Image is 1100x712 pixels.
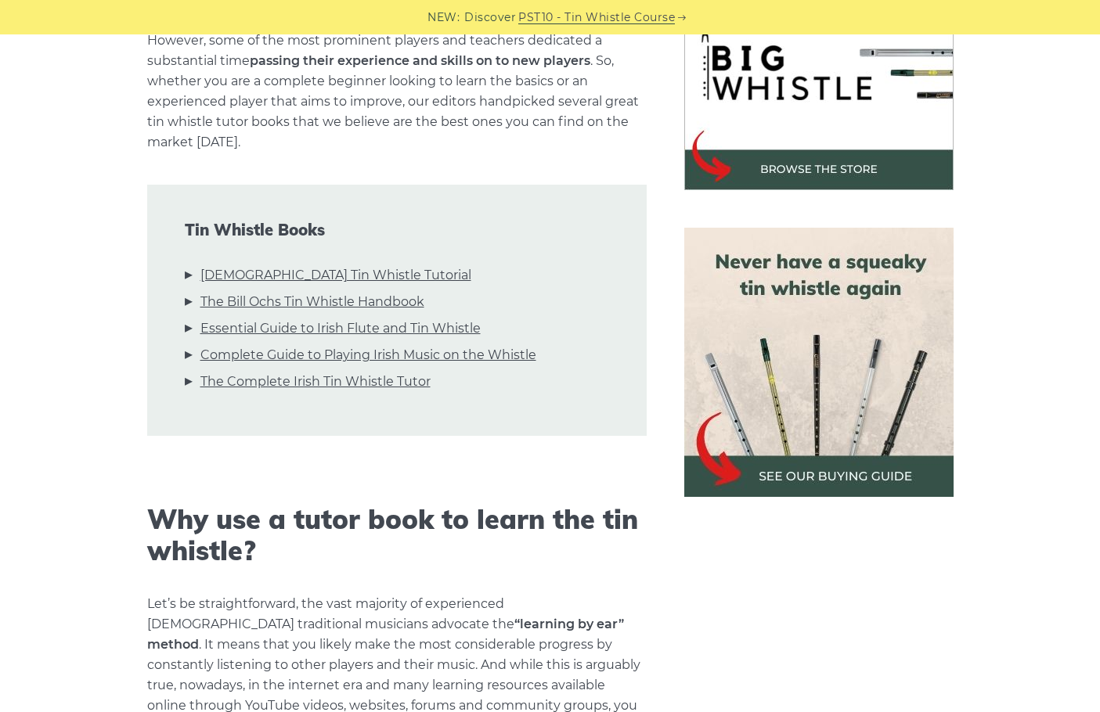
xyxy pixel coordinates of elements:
[200,345,536,365] a: Complete Guide to Playing Irish Music on the Whistle
[147,504,647,568] h2: Why use a tutor book to learn the tin whistle?
[200,292,424,312] a: The Bill Ochs Tin Whistle Handbook
[518,9,675,27] a: PST10 - Tin Whistle Course
[200,318,481,339] a: Essential Guide to Irish Flute and Tin Whistle
[200,372,431,392] a: The Complete Irish Tin Whistle Tutor
[147,31,647,153] p: However, some of the most prominent players and teachers dedicated a substantial time . So, wheth...
[464,9,516,27] span: Discover
[250,53,590,68] strong: passing their experience and skills on to new players
[684,228,954,497] img: tin whistle buying guide
[147,617,624,652] strong: “learning by ear” method
[427,9,460,27] span: NEW:
[185,221,609,239] span: Tin Whistle Books
[200,265,471,286] a: [DEMOGRAPHIC_DATA] Tin Whistle Tutorial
